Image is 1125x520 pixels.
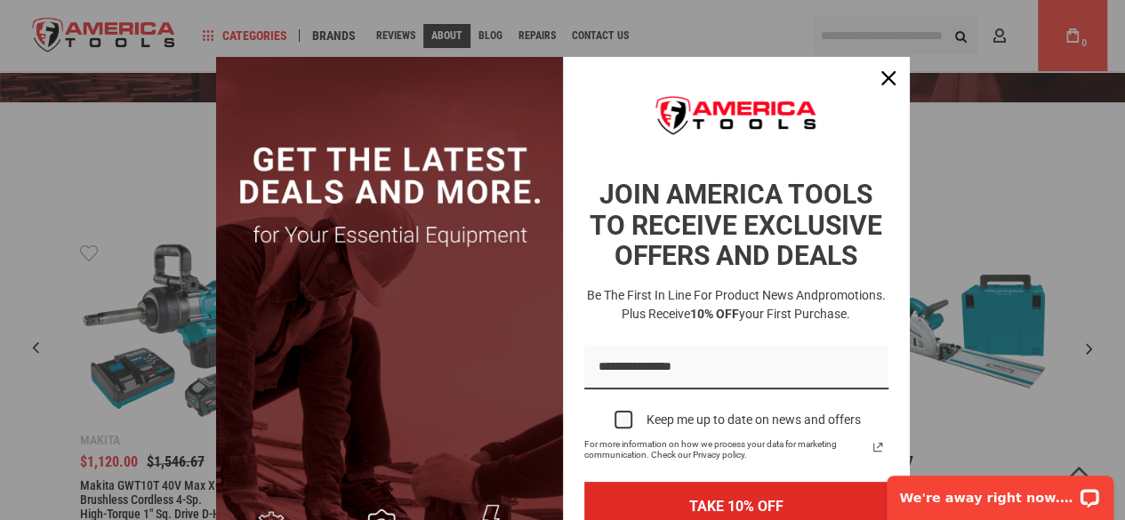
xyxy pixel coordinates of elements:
a: Read our Privacy Policy [867,436,888,458]
strong: 10% OFF [690,307,739,321]
div: Keep me up to date on news and offers [647,412,861,428]
svg: close icon [881,71,896,85]
svg: link icon [867,436,888,458]
span: For more information on how we process your data for marketing communication. Check our Privacy p... [584,439,867,460]
span: promotions. Plus receive your first purchase. [622,288,886,321]
strong: JOIN AMERICA TOOLS TO RECEIVE EXCLUSIVE OFFERS AND DEALS [590,179,882,271]
h3: Be the first in line for product news and [581,286,892,324]
iframe: LiveChat chat widget [875,464,1125,520]
button: Close [867,57,910,100]
input: Email field [584,345,888,390]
